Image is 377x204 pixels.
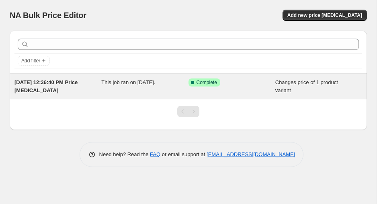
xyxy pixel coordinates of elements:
span: or email support at [160,151,207,157]
span: Add filter [21,58,40,64]
span: Need help? Read the [99,151,150,157]
button: Add new price [MEDICAL_DATA] [283,10,367,21]
a: FAQ [150,151,160,157]
a: [EMAIL_ADDRESS][DOMAIN_NAME] [207,151,295,157]
span: Complete [197,79,217,86]
span: [DATE] 12:36:40 PM Price [MEDICAL_DATA] [14,79,78,93]
nav: Pagination [177,106,199,117]
span: This job ran on [DATE]. [101,79,155,85]
span: NA Bulk Price Editor [10,11,86,20]
span: Changes price of 1 product variant [275,79,338,93]
button: Add filter [18,56,50,66]
span: Add new price [MEDICAL_DATA] [287,12,362,19]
